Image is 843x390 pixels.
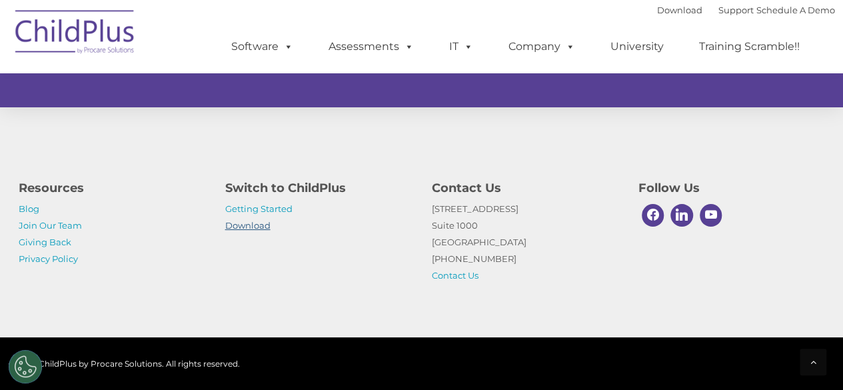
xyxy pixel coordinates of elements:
a: IT [436,33,486,60]
a: Linkedin [667,201,696,230]
a: Privacy Policy [19,253,78,264]
a: Facebook [638,201,668,230]
a: University [597,33,677,60]
a: Giving Back [19,237,71,247]
a: Company [495,33,588,60]
a: Support [718,5,754,15]
p: [STREET_ADDRESS] Suite 1000 [GEOGRAPHIC_DATA] [PHONE_NUMBER] [432,201,618,284]
h4: Contact Us [432,179,618,197]
span: © 2025 ChildPlus by Procare Solutions. All rights reserved. [9,359,240,369]
font: | [657,5,835,15]
a: Blog [19,203,39,214]
img: ChildPlus by Procare Solutions [9,1,142,67]
button: Cookies Settings [9,350,42,383]
a: Schedule A Demo [756,5,835,15]
a: Getting Started [225,203,293,214]
a: Youtube [696,201,726,230]
a: Software [218,33,307,60]
a: Download [225,220,271,231]
a: Training Scramble!! [686,33,813,60]
h4: Resources [19,179,205,197]
a: Join Our Team [19,220,82,231]
a: Download [657,5,702,15]
a: Contact Us [432,270,478,281]
h4: Switch to ChildPlus [225,179,412,197]
h4: Follow Us [638,179,825,197]
a: Assessments [315,33,427,60]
